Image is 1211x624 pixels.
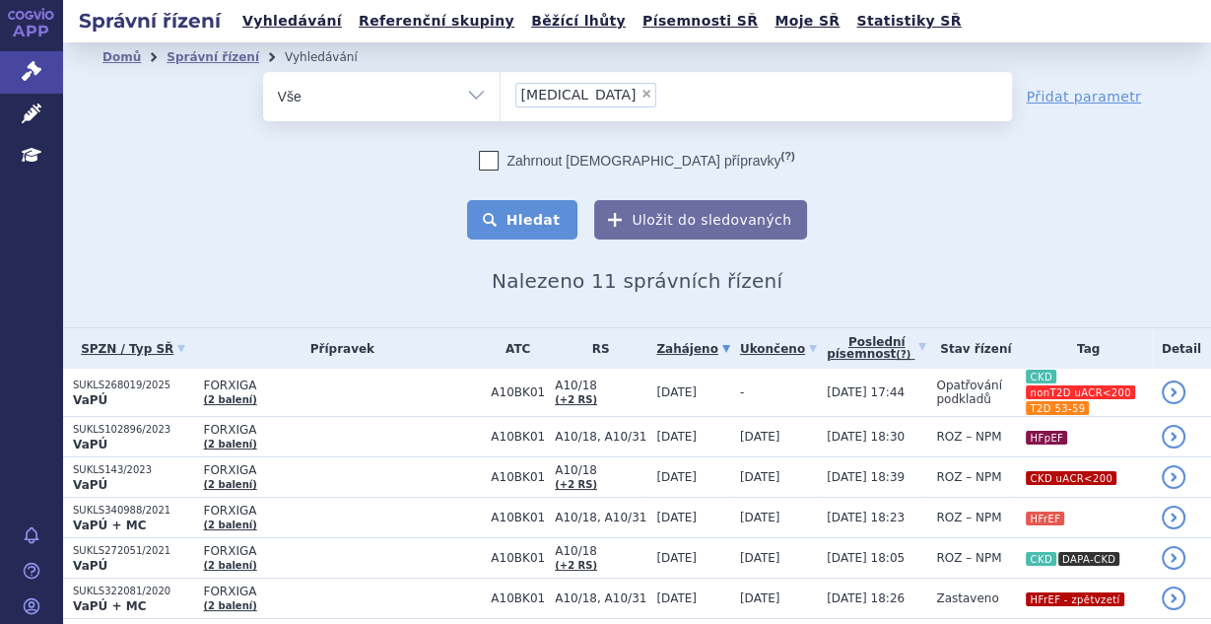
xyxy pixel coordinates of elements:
span: × [640,88,652,100]
th: Přípravek [193,328,481,369]
button: Uložit do sledovaných [594,200,807,240]
a: (2 balení) [203,600,256,611]
strong: VaPÚ [73,393,107,407]
span: [DATE] [740,430,780,444]
th: Stav řízení [926,328,1015,369]
th: ATC [481,328,545,369]
a: detail [1162,425,1185,449]
span: Opatřování podkladů [936,379,1002,406]
abbr: (?) [896,349,910,361]
a: detail [1162,381,1185,404]
span: FORXIGA [203,504,481,518]
li: Vyhledávání [285,42,383,72]
span: A10/18, A10/31 [555,511,646,524]
input: [MEDICAL_DATA] [662,82,766,106]
span: ROZ – NPM [936,430,1001,444]
span: [DATE] 17:44 [827,385,905,399]
p: SUKLS272051/2021 [73,544,193,558]
span: [DATE] [740,551,780,565]
a: detail [1162,546,1185,570]
strong: VaPÚ + MC [73,519,146,532]
a: (+2 RS) [555,394,597,405]
span: A10/18, A10/31 [555,591,646,605]
a: (2 balení) [203,520,256,530]
strong: VaPÚ [73,559,107,573]
th: Tag [1015,328,1151,369]
a: (2 balení) [203,439,256,450]
span: Zastaveno [936,591,998,605]
span: A10BK01 [491,511,545,524]
span: [DATE] 18:23 [827,511,905,524]
span: FORXIGA [203,379,481,392]
span: [DATE] [656,551,697,565]
span: A10/18, A10/31 [555,430,646,444]
span: A10BK01 [491,551,545,565]
a: detail [1162,506,1185,529]
p: SUKLS143/2023 [73,463,193,477]
a: Správní řízení [167,50,259,64]
a: Poslednípísemnost(?) [827,328,926,369]
a: SPZN / Typ SŘ [73,335,193,363]
i: HFpEF [1026,431,1067,445]
span: [DATE] [740,511,780,524]
abbr: (?) [780,150,794,163]
span: [DATE] 18:39 [827,470,905,484]
i: CKD [1026,370,1055,383]
span: [MEDICAL_DATA] [521,88,637,102]
span: [DATE] [656,511,697,524]
h2: Správní řízení [63,7,236,35]
span: A10BK01 [491,470,545,484]
a: detail [1162,587,1185,610]
a: (2 balení) [203,394,256,405]
i: DAPA-CKD [1058,552,1119,566]
span: Nalezeno 11 správních řízení [492,269,782,293]
span: [DATE] [656,430,697,444]
span: A10/18 [555,463,646,477]
span: - [740,385,744,399]
span: A10BK01 [491,430,545,444]
p: SUKLS322081/2020 [73,585,193,598]
span: ROZ – NPM [936,470,1001,484]
span: A10BK01 [491,385,545,399]
a: (+2 RS) [555,560,597,571]
i: HFrEF - zpětvzetí [1026,592,1123,606]
th: Detail [1152,328,1211,369]
span: FORXIGA [203,544,481,558]
a: (2 balení) [203,479,256,490]
span: A10BK01 [491,591,545,605]
label: Zahrnout [DEMOGRAPHIC_DATA] přípravky [479,151,794,171]
span: [DATE] 18:26 [827,591,905,605]
span: ROZ – NPM [936,511,1001,524]
th: RS [545,328,646,369]
span: [DATE] [740,470,780,484]
a: Přidat parametr [1027,87,1142,106]
p: SUKLS268019/2025 [73,379,193,392]
span: FORXIGA [203,423,481,437]
span: A10/18 [555,379,646,392]
i: nonT2D uACR<200 [1026,385,1135,399]
span: [DATE] [656,470,697,484]
p: SUKLS340988/2021 [73,504,193,518]
span: [DATE] 18:30 [827,430,905,444]
a: (+2 RS) [555,479,597,490]
button: Hledat [467,200,578,240]
span: A10/18 [555,544,646,558]
span: [DATE] 18:05 [827,551,905,565]
strong: VaPÚ [73,438,107,451]
a: Statistiky SŘ [850,8,967,35]
a: Ukončeno [740,335,817,363]
strong: VaPÚ + MC [73,599,146,613]
span: ROZ – NPM [936,551,1001,565]
i: T2D 53-59 [1026,401,1089,415]
a: Domů [102,50,141,64]
a: Vyhledávání [236,8,348,35]
a: detail [1162,465,1185,489]
strong: VaPÚ [73,478,107,492]
a: Písemnosti SŘ [637,8,764,35]
span: FORXIGA [203,585,481,598]
span: [DATE] [656,385,697,399]
a: (2 balení) [203,560,256,571]
p: SUKLS102896/2023 [73,423,193,437]
i: HFrEF [1026,512,1064,525]
a: Referenční skupiny [353,8,520,35]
